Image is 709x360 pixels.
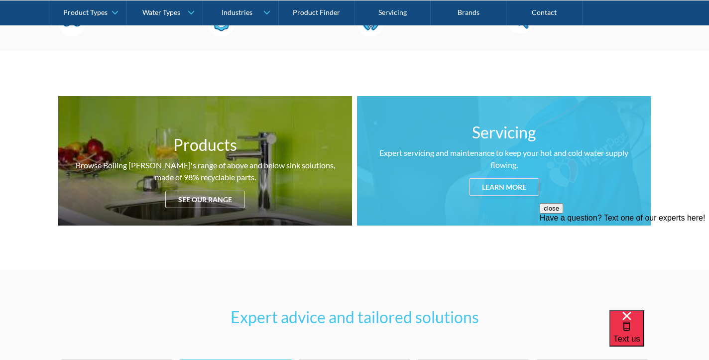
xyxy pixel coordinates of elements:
[173,133,237,157] h3: Products
[472,120,536,144] h3: Servicing
[61,305,648,329] h3: Expert advice and tailored solutions
[357,96,651,226] a: ServicingExpert servicing and maintenance to keep your hot and cold water supply flowing.Learn more
[469,178,539,196] div: Learn more
[68,159,342,183] div: Browse Boiling [PERSON_NAME]'s range of above and below sink solutions, made of 98% recyclable pa...
[63,8,108,16] div: Product Types
[609,310,709,360] iframe: podium webchat widget bubble
[367,147,641,171] div: Expert servicing and maintenance to keep your hot and cold water supply flowing.
[142,8,180,16] div: Water Types
[165,191,245,208] div: See our range
[540,203,709,323] iframe: podium webchat widget prompt
[222,8,252,16] div: Industries
[58,96,352,226] a: ProductsBrowse Boiling [PERSON_NAME]'s range of above and below sink solutions, made of 98% recyc...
